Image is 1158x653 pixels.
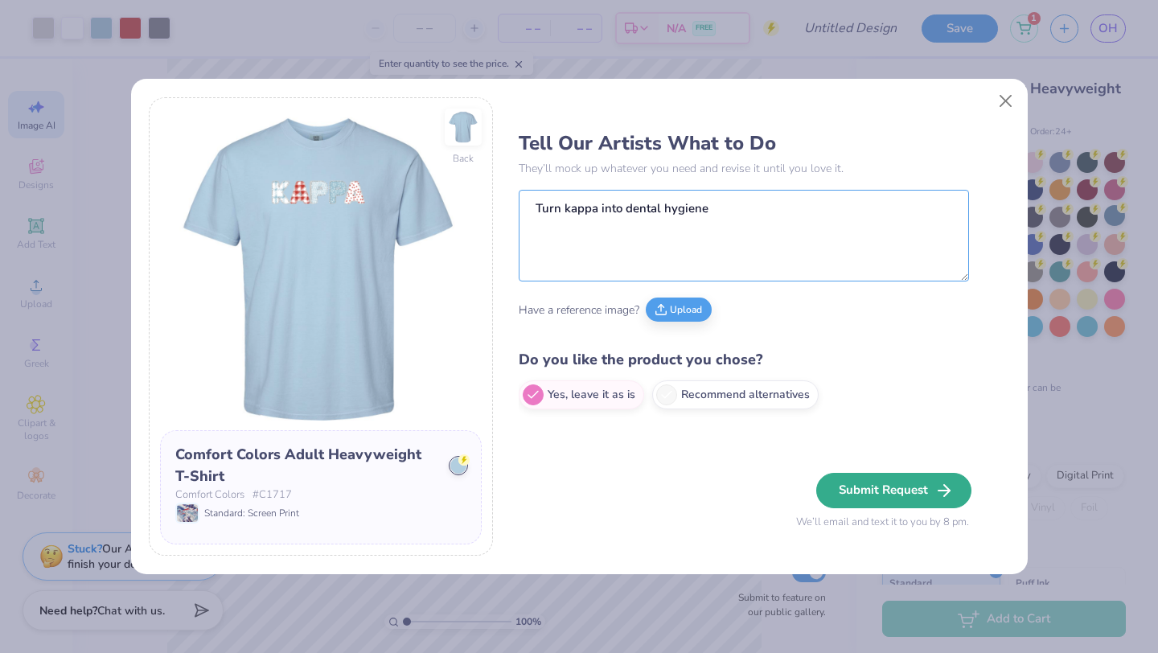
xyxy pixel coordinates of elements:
div: Comfort Colors Adult Heavyweight T-Shirt [175,444,437,487]
span: # C1717 [253,487,292,503]
h3: Tell Our Artists What to Do [519,131,969,155]
span: Standard: Screen Print [204,506,299,520]
img: Back [447,111,479,143]
button: Submit Request [816,473,971,508]
span: Comfort Colors [175,487,244,503]
img: Standard: Screen Print [177,504,198,522]
h4: Do you like the product you chose? [519,348,969,372]
span: Have a reference image? [519,302,639,318]
div: Back [453,151,474,166]
button: Upload [646,298,712,322]
p: They’ll mock up whatever you need and revise it until you love it. [519,160,969,177]
img: Front [160,109,482,430]
button: Close [990,86,1020,117]
span: We’ll email and text it to you by 8 pm. [796,515,969,531]
label: Yes, leave it as is [519,380,644,409]
textarea: Turn kappa into dental hygiene [519,190,969,281]
label: Recommend alternatives [652,380,819,409]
